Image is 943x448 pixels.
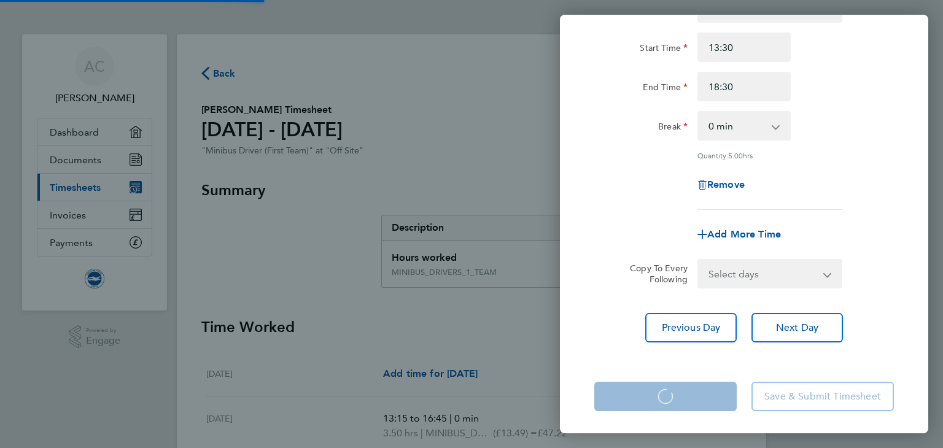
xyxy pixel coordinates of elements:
[658,121,688,136] label: Break
[697,230,781,239] button: Add More Time
[697,180,745,190] button: Remove
[728,150,743,160] span: 5.00
[645,313,737,342] button: Previous Day
[643,82,688,96] label: End Time
[751,313,843,342] button: Next Day
[707,179,745,190] span: Remove
[697,72,791,101] input: E.g. 18:00
[697,33,791,62] input: E.g. 08:00
[697,150,842,160] div: Quantity: hrs
[640,42,688,57] label: Start Time
[662,322,721,334] span: Previous Day
[620,263,688,285] label: Copy To Every Following
[776,322,818,334] span: Next Day
[707,228,781,240] span: Add More Time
